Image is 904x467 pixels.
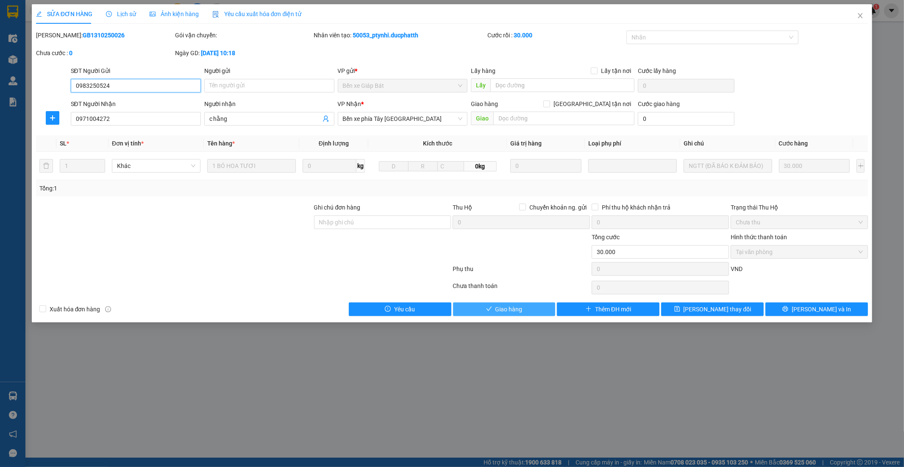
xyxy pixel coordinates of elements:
[323,115,329,122] span: user-add
[731,234,787,240] label: Hình thức thanh toán
[60,140,67,147] span: SL
[684,305,751,314] span: [PERSON_NAME] thay đổi
[452,264,591,279] div: Phụ thu
[338,101,362,107] span: VP Nhận
[83,32,125,39] b: GB1310250026
[779,159,850,173] input: 0
[661,302,764,316] button: save[PERSON_NAME] thay đổi
[379,161,409,171] input: D
[731,203,868,212] div: Trạng thái Thu Hộ
[526,203,590,212] span: Chuyển khoản ng. gửi
[46,305,104,314] span: Xuất hóa đơn hàng
[106,11,136,17] span: Lịch sử
[510,159,581,173] input: 0
[514,32,532,39] b: 30.000
[314,31,486,40] div: Nhân viên tạo:
[471,101,498,107] span: Giao hàng
[201,50,235,56] b: [DATE] 10:18
[595,305,631,314] span: Thêm ĐH mới
[731,266,743,272] span: VND
[207,140,235,147] span: Tên hàng
[684,159,772,173] input: Ghi Chú
[204,99,334,109] div: Người nhận
[343,79,463,92] span: Bến xe Giáp Bát
[212,11,219,18] img: icon
[343,112,463,125] span: Bến xe phía Tây Thanh Hóa
[782,306,788,313] span: printer
[353,32,419,39] b: 50053_ptynhi.ducphatth
[150,11,199,17] span: Ảnh kiện hàng
[680,135,776,152] th: Ghi chú
[319,140,349,147] span: Định lượng
[36,11,42,17] span: edit
[557,302,659,316] button: plusThêm ĐH mới
[36,48,173,58] div: Chưa cước :
[495,305,523,314] span: Giao hàng
[550,99,634,109] span: [GEOGRAPHIC_DATA] tận nơi
[46,111,59,125] button: plus
[453,302,556,316] button: checkGiao hàng
[71,99,201,109] div: SĐT Người Nhận
[39,184,349,193] div: Tổng: 1
[598,66,634,76] span: Lấy tận nơi
[204,66,334,76] div: Người gửi
[36,11,92,17] span: SỬA ĐƠN HÀNG
[314,215,451,229] input: Ghi chú đơn hàng
[212,11,302,17] span: Yêu cầu xuất hóa đơn điện tử
[510,140,542,147] span: Giá trị hàng
[69,50,72,56] b: 0
[486,306,492,313] span: check
[423,140,452,147] span: Kích thước
[638,112,734,126] input: Cước giao hàng
[765,302,868,316] button: printer[PERSON_NAME] và In
[848,4,872,28] button: Close
[175,31,312,40] div: Gói vận chuyển:
[598,203,674,212] span: Phí thu hộ khách nhận trả
[385,306,391,313] span: exclamation-circle
[585,135,680,152] th: Loại phụ phí
[487,31,625,40] div: Cước rồi :
[586,306,592,313] span: plus
[105,306,111,312] span: info-circle
[452,281,591,296] div: Chưa thanh toán
[408,161,438,171] input: R
[857,12,864,19] span: close
[338,66,468,76] div: VP gửi
[453,204,472,211] span: Thu Hộ
[638,67,676,74] label: Cước lấy hàng
[117,159,195,172] span: Khác
[464,161,497,171] span: 0kg
[112,140,144,147] span: Đơn vị tính
[471,67,495,74] span: Lấy hàng
[314,204,361,211] label: Ghi chú đơn hàng
[175,48,312,58] div: Ngày GD:
[490,78,634,92] input: Dọc đường
[150,11,156,17] span: picture
[437,161,464,171] input: C
[736,246,863,258] span: Tại văn phòng
[471,78,490,92] span: Lấy
[674,306,680,313] span: save
[394,305,415,314] span: Yêu cầu
[638,101,680,107] label: Cước giao hàng
[638,79,734,92] input: Cước lấy hàng
[779,140,808,147] span: Cước hàng
[106,11,112,17] span: clock-circle
[493,112,634,125] input: Dọc đường
[39,159,53,173] button: delete
[36,31,173,40] div: [PERSON_NAME]:
[471,112,493,125] span: Giao
[207,159,296,173] input: VD: Bàn, Ghế
[71,66,201,76] div: SĐT Người Gửi
[349,302,451,316] button: exclamation-circleYêu cầu
[46,115,59,121] span: plus
[792,305,851,314] span: [PERSON_NAME] và In
[736,216,863,229] span: Chưa thu
[356,159,365,173] span: kg
[592,234,620,240] span: Tổng cước
[857,159,865,173] button: plus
